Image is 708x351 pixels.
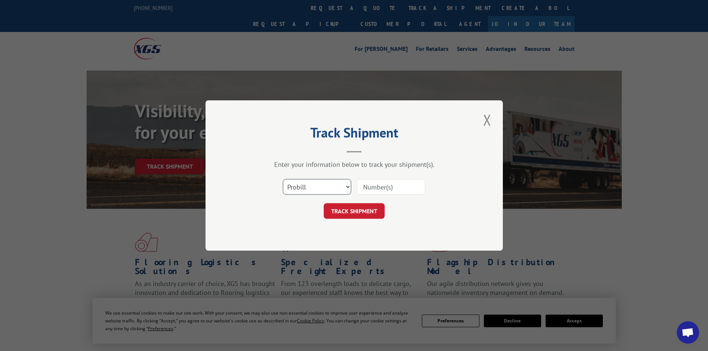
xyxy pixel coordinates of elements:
button: TRACK SHIPMENT [324,203,385,219]
h2: Track Shipment [243,127,466,142]
input: Number(s) [357,179,425,195]
button: Close modal [481,110,494,130]
a: Open chat [677,321,699,344]
div: Enter your information below to track your shipment(s). [243,160,466,169]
